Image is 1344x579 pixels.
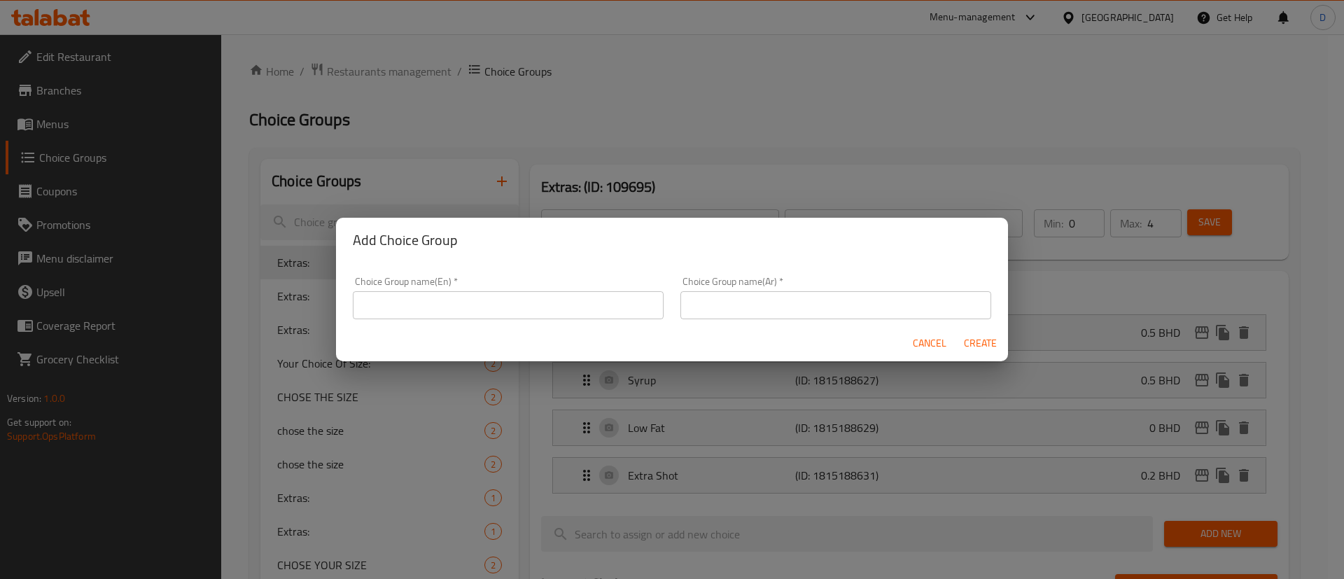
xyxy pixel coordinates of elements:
[353,229,991,251] h2: Add Choice Group
[680,291,991,319] input: Please enter Choice Group name(ar)
[907,330,952,356] button: Cancel
[963,335,997,352] span: Create
[913,335,946,352] span: Cancel
[958,330,1002,356] button: Create
[353,291,664,319] input: Please enter Choice Group name(en)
